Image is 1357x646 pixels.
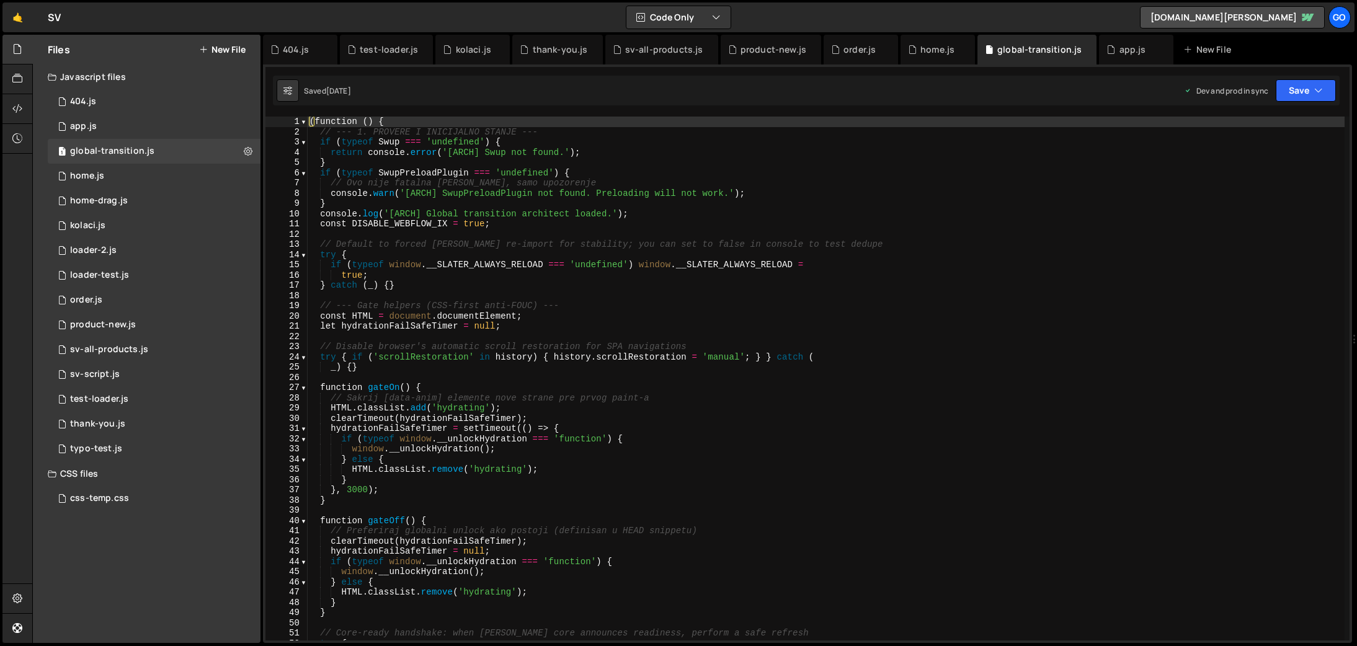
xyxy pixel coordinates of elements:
div: kolaci.js [456,43,491,56]
div: 7 [265,178,308,188]
div: 21 [265,321,308,332]
div: 14248/46532.js [48,89,260,114]
div: 14248/41299.js [48,288,260,312]
button: Code Only [626,6,731,29]
div: 41 [265,526,308,536]
a: 🤙 [2,2,33,32]
div: 14248/38037.css [48,486,260,511]
div: 4 [265,148,308,158]
div: SV [48,10,61,25]
div: 14248/36561.js [48,362,260,387]
div: order.js [843,43,876,56]
div: 39 [265,505,308,516]
div: kolaci.js [70,220,105,231]
div: 40 [265,516,308,526]
div: 23 [265,342,308,352]
div: 14248/36682.js [48,337,260,362]
div: 12 [265,229,308,240]
div: 1 [265,117,308,127]
div: 24 [265,352,308,363]
div: 44 [265,557,308,567]
button: Save [1276,79,1336,102]
div: 33 [265,444,308,454]
div: 34 [265,454,308,465]
div: 50 [265,618,308,629]
div: 404.js [283,43,309,56]
div: Dev and prod in sync [1184,86,1268,96]
div: product-new.js [741,43,806,56]
div: 10 [265,209,308,219]
div: 3 [265,137,308,148]
div: 49 [265,608,308,618]
div: 14248/38890.js [48,164,260,188]
div: 47 [265,587,308,598]
div: 51 [265,628,308,639]
div: go [1328,6,1351,29]
h2: Files [48,43,70,56]
div: sv-script.js [70,369,120,380]
div: test-loader.js [70,394,128,405]
div: 14248/39945.js [48,312,260,337]
div: 14248/42099.js [48,412,260,436]
div: 28 [265,393,308,404]
div: 38 [265,495,308,506]
div: 6 [265,168,308,179]
div: 14248/46529.js [48,387,260,412]
div: 26 [265,373,308,383]
div: 43 [265,546,308,557]
div: 14248/40457.js [48,188,260,213]
div: 14 [265,250,308,260]
div: 25 [265,362,308,373]
div: test-loader.js [360,43,418,56]
div: 17 [265,280,308,291]
div: 16 [265,270,308,281]
div: app.js [70,121,97,132]
div: Saved [304,86,351,96]
span: 1 [58,148,66,157]
div: loader-2.js [70,245,117,256]
div: sv-all-products.js [625,43,703,56]
div: 18 [265,291,308,301]
div: New File [1183,43,1235,56]
div: home.js [70,170,104,182]
div: 29 [265,403,308,414]
div: 46 [265,577,308,588]
div: 15 [265,260,308,270]
div: 45 [265,567,308,577]
div: 30 [265,414,308,424]
div: loader-test.js [70,270,129,281]
div: order.js [70,294,102,306]
div: global-transition.js [70,146,154,157]
div: 11 [265,219,308,229]
div: app.js [1119,43,1146,56]
div: Javascript files [33,64,260,89]
div: home-drag.js [70,195,128,206]
div: 35 [265,464,308,475]
div: 19 [265,301,308,311]
div: 8 [265,188,308,199]
div: CSS files [33,461,260,486]
div: 31 [265,423,308,434]
div: 37 [265,485,308,495]
div: 14248/42454.js [48,263,260,288]
div: 14248/42526.js [48,238,260,263]
div: 404.js [70,96,96,107]
div: 42 [265,536,308,547]
div: home.js [920,43,954,56]
div: 22 [265,332,308,342]
div: css-temp.css [70,493,129,504]
div: global-transition.js [997,43,1082,56]
button: New File [199,45,246,55]
a: [DOMAIN_NAME][PERSON_NAME] [1140,6,1325,29]
div: 32 [265,434,308,445]
div: typo-test.js [70,443,122,454]
div: thank-you.js [533,43,588,56]
div: [DATE] [326,86,351,96]
div: product-new.js [70,319,136,330]
div: 27 [265,383,308,393]
div: sv-all-products.js [70,344,148,355]
div: 14248/41685.js [48,139,260,164]
div: 20 [265,311,308,322]
div: 2 [265,127,308,138]
div: 36 [265,475,308,485]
